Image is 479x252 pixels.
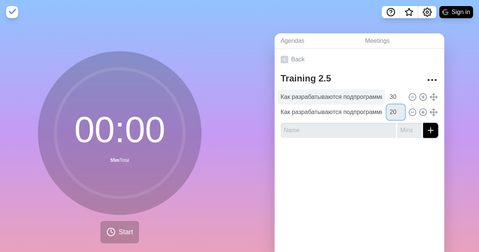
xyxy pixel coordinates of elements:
input: Name [278,105,385,120]
button: Settings [418,6,436,18]
input: Mins [387,105,405,120]
input: Name [278,89,385,105]
button: Help [382,6,400,18]
img: timeblocks logo [6,6,18,18]
button: Start [100,221,139,243]
button: What’s new [400,6,418,18]
input: Name [281,123,396,138]
button: Sign in [439,6,473,18]
input: Mins [387,89,405,105]
a: Agendas [275,33,359,49]
button: More [424,72,440,88]
input: Mins [397,123,421,138]
span: Start [119,227,133,237]
a: Back [275,49,444,70]
img: google logo [442,9,448,15]
a: Meetings [359,33,444,49]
